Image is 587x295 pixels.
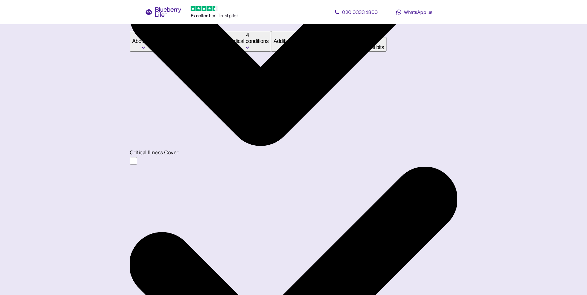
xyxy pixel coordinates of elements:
[342,9,378,15] span: 020 0333 1800
[328,6,384,18] a: 020 0333 1800
[191,13,211,19] span: Excellent ️
[211,12,238,19] span: on Trustpilot
[386,6,442,18] a: WhatsApp us
[130,149,179,156] label: Critical Illness Cover
[404,9,432,15] span: WhatsApp us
